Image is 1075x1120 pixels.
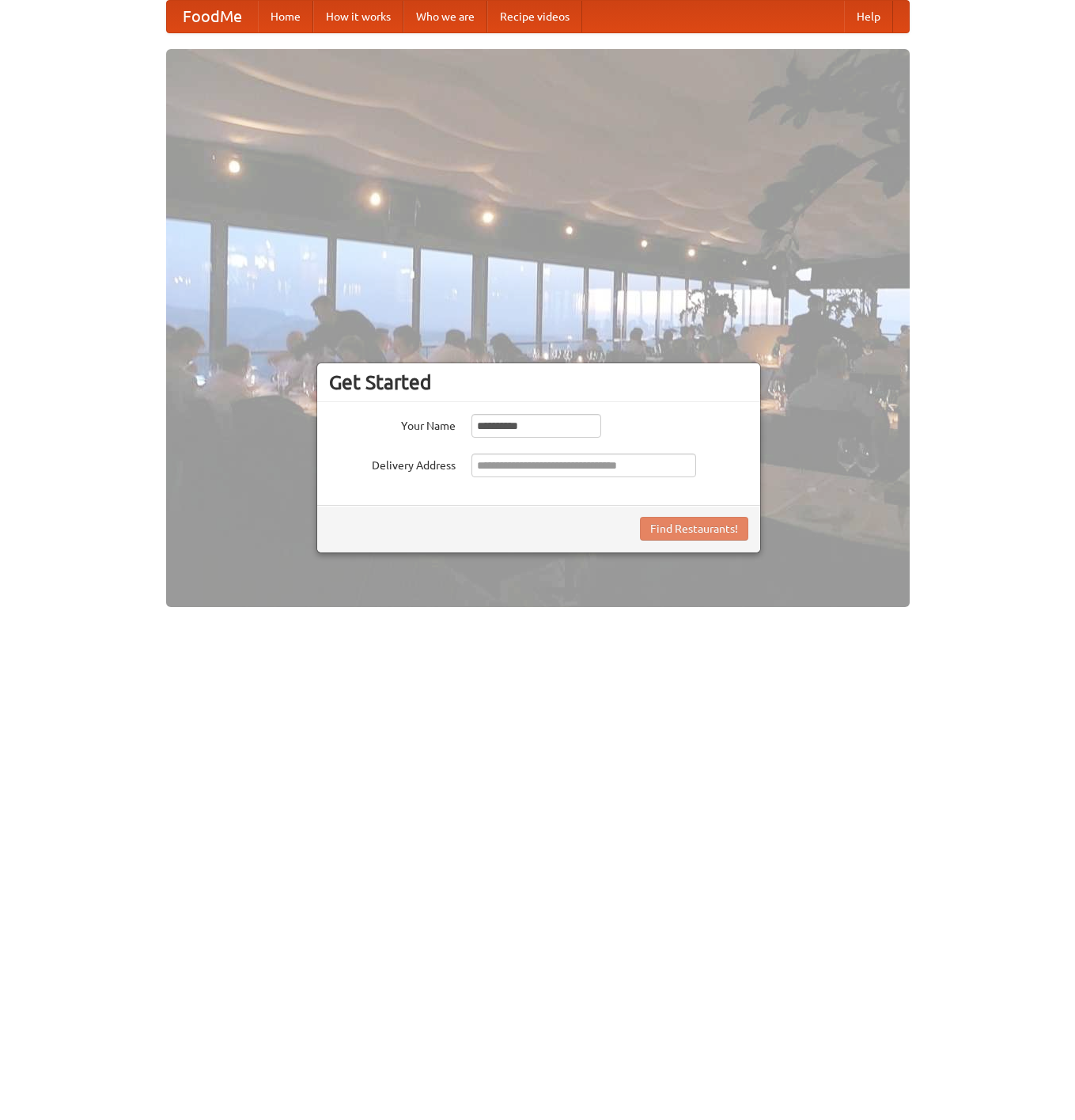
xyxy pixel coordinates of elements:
[329,370,748,394] h3: Get Started
[167,1,258,32] a: FoodMe
[403,1,487,32] a: Who we are
[313,1,403,32] a: How it works
[487,1,582,32] a: Recipe videos
[844,1,893,32] a: Help
[640,517,748,541] button: Find Restaurants!
[258,1,313,32] a: Home
[329,414,456,434] label: Your Name
[329,454,456,473] label: Delivery Address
